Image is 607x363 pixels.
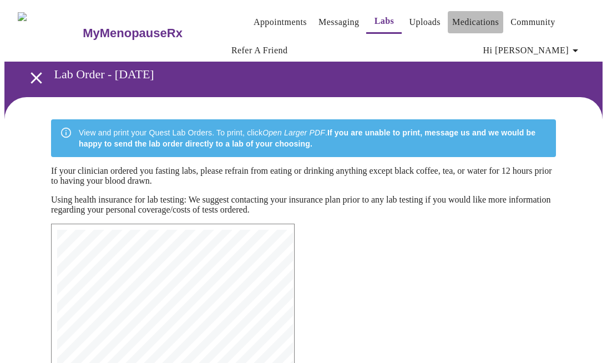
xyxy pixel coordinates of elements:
span: MyMenopauseRx Medical Group [43,200,151,207]
button: Hi [PERSON_NAME] [479,39,586,62]
a: MyMenopauseRx [82,14,227,53]
button: Community [506,11,560,33]
a: Labs [375,13,394,29]
button: open drawer [20,62,53,94]
a: Messaging [318,14,359,30]
span: Insurance Bill [43,243,99,249]
button: Uploads [404,11,445,33]
p: Using health insurance for lab testing: We suggest contacting your insurance plan prior to any la... [51,195,556,215]
span: Sex: [DEMOGRAPHIC_DATA] [43,305,135,312]
button: Labs [366,10,402,34]
span: [STREET_ADDRESS] [43,207,107,214]
span: Fax: [PHONE_NUMBER] [43,228,119,235]
span: Phone: [PHONE_NUMBER] [43,221,127,228]
button: Refer a Friend [227,39,292,62]
button: Medications [448,11,503,33]
h3: MyMenopauseRx [83,26,183,41]
a: Medications [452,14,499,30]
p: If your clinician ordered you fasting labs, please refrain from eating or drinking anything excep... [51,166,556,186]
a: Uploads [409,14,441,30]
a: Refer a Friend [231,43,288,58]
span: Name: [PERSON_NAME] WHNP-BC, FNP-C [43,341,179,347]
span: Account Number: 73929327 [43,249,139,256]
span: [PERSON_NAME] [43,270,95,277]
span: NPI: [US_HEALTHCARE_NPI] [43,347,139,354]
button: Messaging [314,11,363,33]
em: Open Larger PDF [262,128,325,137]
h3: Lab Order - [DATE] [54,67,545,82]
span: Order date: [DATE] [43,320,115,326]
span: 1342 [PERSON_NAME] sw [43,278,127,284]
button: Appointments [249,11,311,33]
span: [GEOGRAPHIC_DATA][US_STATE] [43,284,151,291]
span: DOB: [DEMOGRAPHIC_DATA] [43,299,135,305]
span: Ordering Physician [43,334,115,340]
a: Community [510,14,555,30]
a: Appointments [254,14,307,30]
span: [GEOGRAPHIC_DATA] [43,214,111,221]
span: Hi [PERSON_NAME] [483,43,582,58]
span: Patient Information: [43,264,123,270]
span: 4045943049 [43,291,83,298]
div: View and print your Quest Lab Orders. To print, click . [79,123,547,154]
img: MyMenopauseRx Logo [18,12,82,54]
